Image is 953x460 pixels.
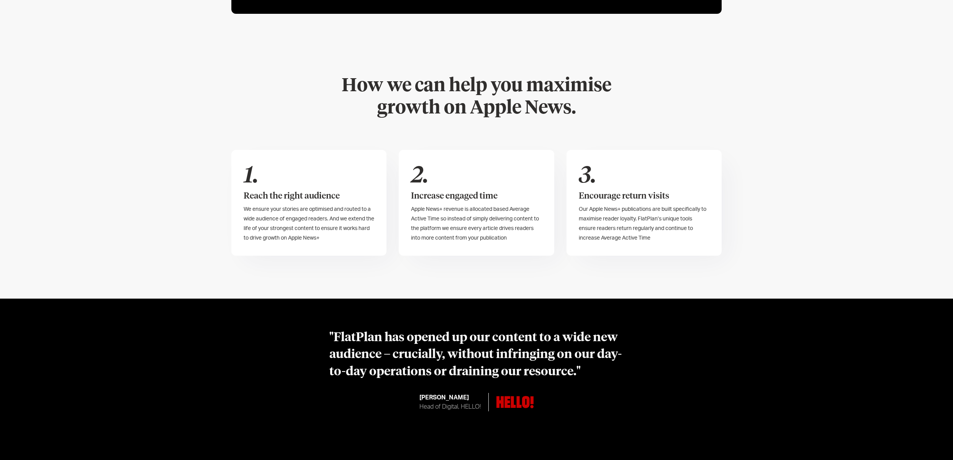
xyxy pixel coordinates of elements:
[419,393,481,402] p: [PERSON_NAME]
[329,75,624,119] h2: How we can help you maximise growth on Apple News.
[411,207,539,241] span: Apple News+ revenue is allocated based Average Active Time so instead of simply delivering conten...
[244,192,340,200] strong: Reach the right audience
[244,207,374,241] span: We ensure your stories are optimised and routed to a wide audience of engaged readers. And we ext...
[411,164,429,187] em: 2.
[579,164,596,187] em: 3.
[329,329,624,381] div: "FlatPlan has opened up our content to a wide new audience – crucially, without infringing on our...
[419,402,481,411] p: Head of Digital, HELLO!
[411,192,498,200] strong: Increase engaged time
[579,207,706,241] span: Our Apple News+ publications are built specifically to maximise reader loyalty. FlatPlan’s unique...
[579,192,669,200] strong: Encourage return visits
[244,164,259,187] em: 1.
